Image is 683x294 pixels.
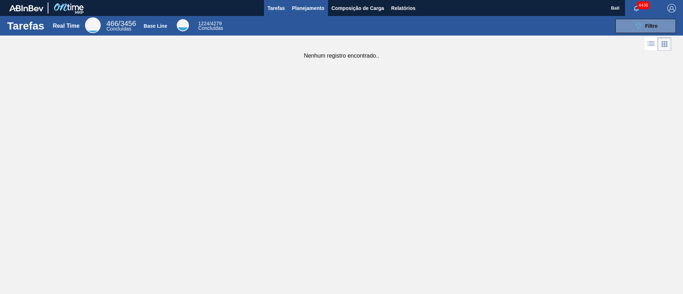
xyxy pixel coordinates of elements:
span: Tarefas [268,4,285,12]
span: Relatórios [391,4,415,12]
div: Base Line [198,21,223,31]
img: TNhmsLtSVTkK8tSr43FrP2fwEKptu5GPRR3wAAAABJRU5ErkJggg== [9,5,43,11]
button: Filtro [615,19,676,33]
span: 466 [106,20,118,27]
div: Visão em Cards [658,37,671,51]
span: Concluídas [198,25,223,31]
span: 4436 [637,1,650,9]
span: Planejamento [292,4,324,12]
button: Notificações [625,3,648,13]
span: Composição de Carga [332,4,384,12]
div: Real Time [106,21,136,31]
span: / 4279 [198,21,222,26]
div: Real Time [85,17,101,33]
h1: Tarefas [7,22,44,30]
div: Visão em Lista [645,37,658,51]
div: Base Line [144,23,167,29]
div: Real Time [53,23,79,29]
img: Logout [667,4,676,12]
span: 1224 [198,21,209,26]
span: / 3456 [106,20,136,27]
span: Filtro [645,23,658,29]
div: Base Line [177,19,189,31]
span: Concluídas [106,26,131,32]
